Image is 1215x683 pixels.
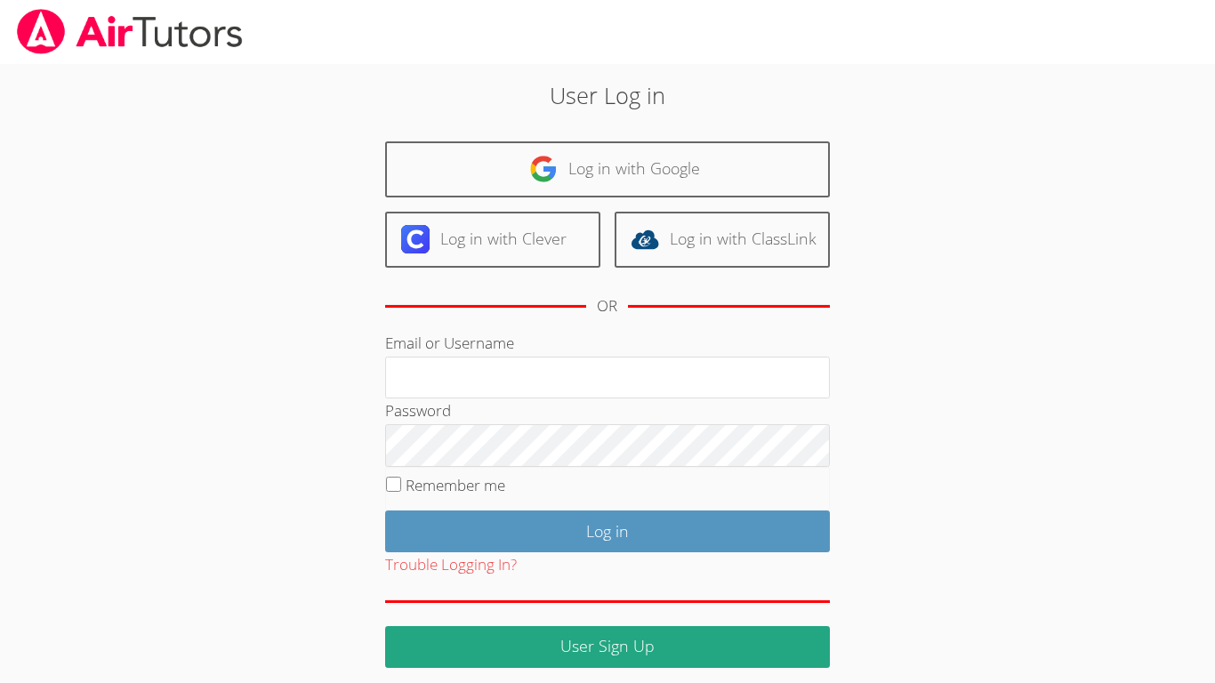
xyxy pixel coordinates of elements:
img: airtutors_banner-c4298cdbf04f3fff15de1276eac7730deb9818008684d7c2e4769d2f7ddbe033.png [15,9,245,54]
button: Trouble Logging In? [385,552,517,578]
div: OR [597,293,617,319]
img: classlink-logo-d6bb404cc1216ec64c9a2012d9dc4662098be43eaf13dc465df04b49fa7ab582.svg [631,225,659,253]
a: User Sign Up [385,626,830,668]
label: Password [385,400,451,421]
label: Email or Username [385,333,514,353]
label: Remember me [406,475,505,495]
h2: User Log in [279,78,936,112]
a: Log in with Google [385,141,830,197]
img: clever-logo-6eab21bc6e7a338710f1a6ff85c0baf02591cd810cc4098c63d3a4b26e2feb20.svg [401,225,430,253]
img: google-logo-50288ca7cdecda66e5e0955fdab243c47b7ad437acaf1139b6f446037453330a.svg [529,155,558,183]
a: Log in with ClassLink [615,212,830,268]
a: Log in with Clever [385,212,600,268]
input: Log in [385,510,830,552]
